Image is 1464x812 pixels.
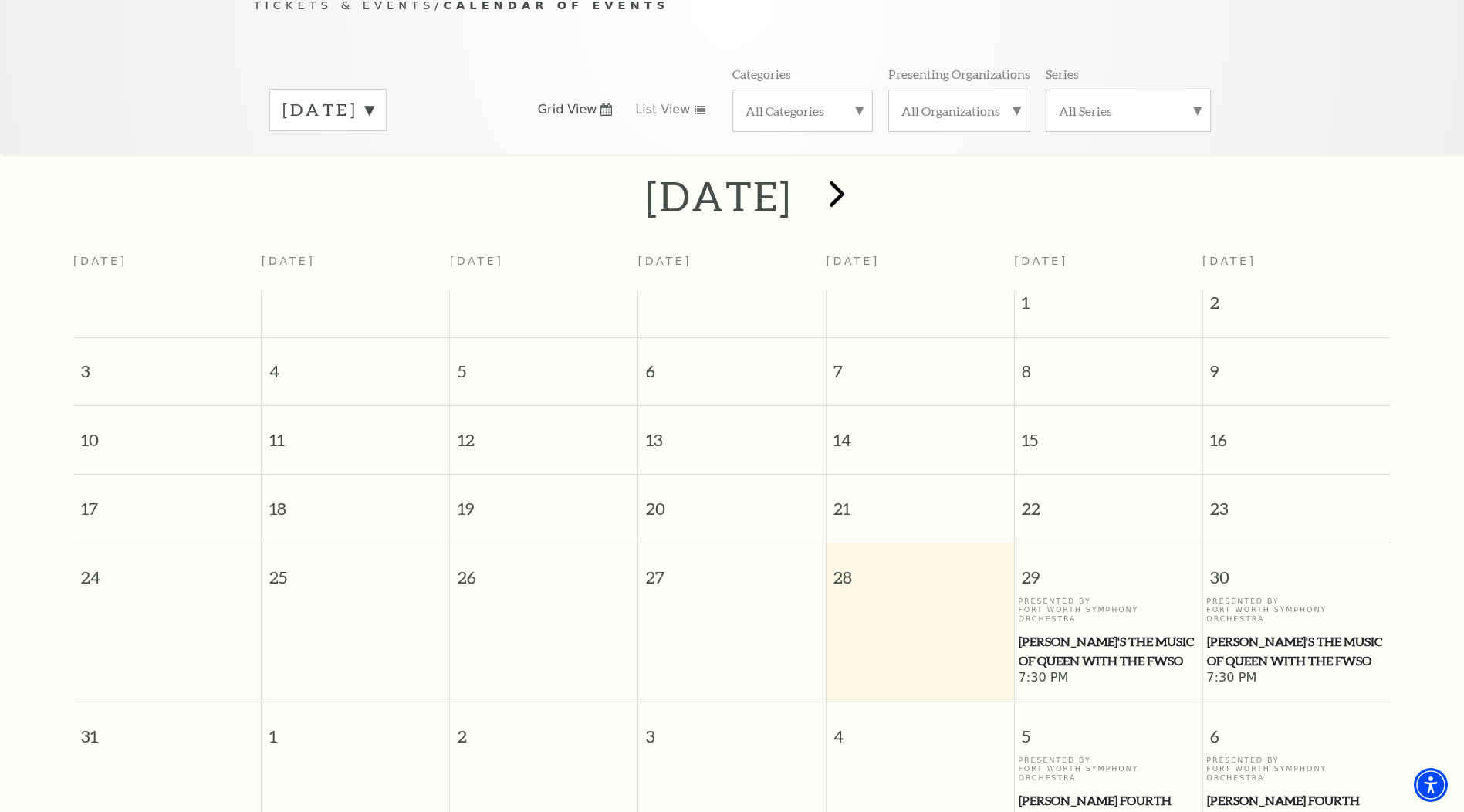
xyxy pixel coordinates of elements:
[827,543,1014,597] span: 28
[282,98,374,122] label: [DATE]
[73,475,261,528] span: 17
[450,245,638,291] th: [DATE]
[827,702,1014,756] span: 4
[262,475,449,528] span: 18
[450,338,637,391] span: 5
[638,338,826,391] span: 6
[746,103,860,119] label: All Categories
[638,245,827,291] th: [DATE]
[1018,756,1198,782] p: Presented By Fort Worth Symphony Orchestra
[806,169,863,224] button: next
[638,543,826,597] span: 27
[1206,670,1387,687] span: 7:30 PM
[262,338,449,391] span: 4
[1015,702,1202,756] span: 5
[826,245,1014,291] th: [DATE]
[1018,670,1198,687] span: 7:30 PM
[1059,103,1198,119] label: All Series
[1203,291,1391,322] span: 2
[1015,406,1202,459] span: 15
[1015,291,1202,322] span: 1
[1018,597,1198,623] p: Presented By Fort Worth Symphony Orchestra
[450,406,637,459] span: 12
[888,66,1030,82] p: Presenting Organizations
[1202,255,1256,267] span: [DATE]
[450,475,637,528] span: 19
[1207,632,1386,670] span: [PERSON_NAME]'s The Music of Queen with the FWSO
[73,245,262,291] th: [DATE]
[638,702,826,756] span: 3
[1015,475,1202,528] span: 22
[538,101,597,118] span: Grid View
[1203,475,1391,528] span: 23
[1015,338,1202,391] span: 8
[1203,406,1391,459] span: 16
[1014,255,1068,267] span: [DATE]
[827,406,1014,459] span: 14
[732,66,791,82] p: Categories
[1414,768,1448,802] div: Accessibility Menu
[638,475,826,528] span: 20
[262,406,449,459] span: 11
[827,475,1014,528] span: 21
[73,338,261,391] span: 3
[1206,597,1387,623] p: Presented By Fort Worth Symphony Orchestra
[73,406,261,459] span: 10
[638,406,826,459] span: 13
[1046,66,1079,82] p: Series
[450,543,637,597] span: 26
[1206,756,1387,782] p: Presented By Fort Worth Symphony Orchestra
[73,702,261,756] span: 31
[901,103,1017,119] label: All Organizations
[1203,543,1391,597] span: 30
[1203,338,1391,391] span: 9
[450,702,637,756] span: 2
[827,338,1014,391] span: 7
[1203,702,1391,756] span: 6
[262,245,450,291] th: [DATE]
[635,101,690,118] span: List View
[262,702,449,756] span: 1
[262,543,449,597] span: 25
[73,543,261,597] span: 24
[646,171,792,221] h2: [DATE]
[1019,632,1197,670] span: [PERSON_NAME]'s The Music of Queen with the FWSO
[1015,543,1202,597] span: 29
